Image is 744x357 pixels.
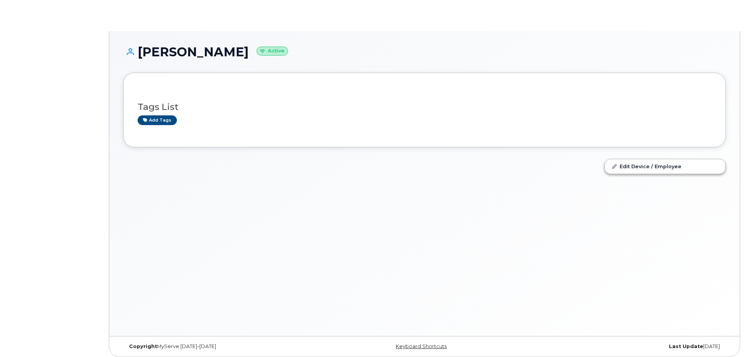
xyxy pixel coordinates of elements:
[396,343,447,349] a: Keyboard Shortcuts
[123,45,726,59] h1: [PERSON_NAME]
[138,115,177,125] a: Add tags
[257,47,288,56] small: Active
[605,159,725,173] a: Edit Device / Employee
[129,343,157,349] strong: Copyright
[138,102,711,112] h3: Tags List
[123,343,324,350] div: MyServe [DATE]–[DATE]
[669,343,703,349] strong: Last Update
[525,343,726,350] div: [DATE]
